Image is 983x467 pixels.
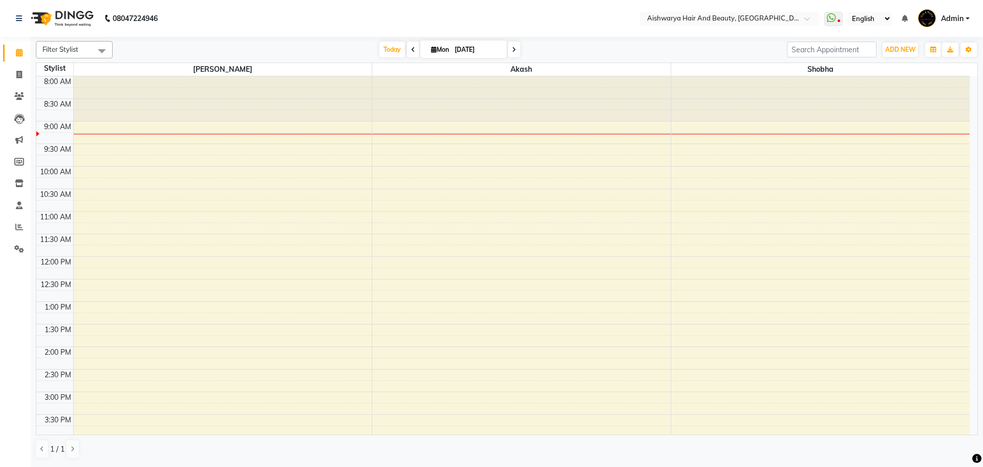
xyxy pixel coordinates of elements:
div: 12:30 PM [38,279,73,290]
input: 2025-09-01 [452,42,503,57]
span: Mon [429,46,452,53]
div: 2:30 PM [42,370,73,380]
span: Today [379,42,405,57]
div: 3:00 PM [42,392,73,403]
div: 1:00 PM [42,302,73,313]
b: 08047224946 [113,4,158,33]
div: 11:30 AM [38,234,73,245]
span: Filter Stylist [42,45,78,53]
div: 3:30 PM [42,415,73,425]
span: Akash [372,63,671,76]
span: 1 / 1 [50,444,65,455]
button: ADD NEW [883,43,918,57]
div: 8:00 AM [42,76,73,87]
img: Admin [918,9,936,27]
span: ADD NEW [885,46,915,53]
img: logo [26,4,96,33]
iframe: chat widget [940,426,973,457]
span: Shobha [671,63,970,76]
span: [PERSON_NAME] [74,63,372,76]
div: 10:00 AM [38,167,73,177]
div: Stylist [36,63,73,74]
div: 12:00 PM [38,257,73,268]
div: 1:30 PM [42,324,73,335]
div: 9:00 AM [42,121,73,132]
div: 11:00 AM [38,212,73,222]
div: 8:30 AM [42,99,73,110]
div: 10:30 AM [38,189,73,200]
div: 2:00 PM [42,347,73,358]
div: 9:30 AM [42,144,73,155]
span: Admin [941,13,964,24]
input: Search Appointment [787,42,877,57]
